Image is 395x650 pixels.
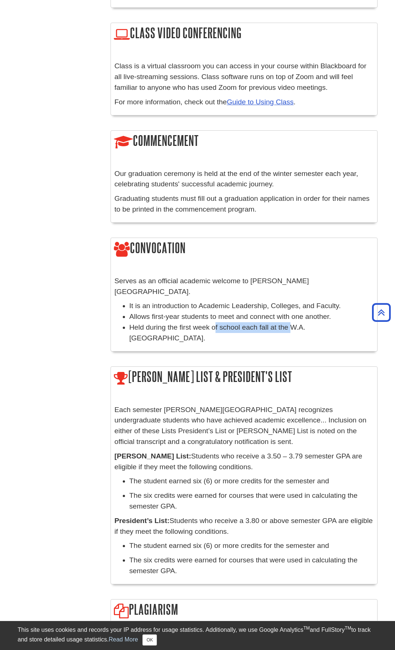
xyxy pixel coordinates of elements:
[369,307,393,317] a: Back to Top
[115,97,373,108] p: For more information, check out the .
[18,625,378,646] div: This site uses cookies and records your IP address for usage statistics. Additionally, we use Goo...
[115,517,170,525] strong: President’s List:
[115,169,373,190] p: Our graduation ceremony is held at the end of the winter semester each year, celebrating students...
[142,634,157,646] button: Close
[129,555,373,576] p: The six credits were earned for courses that were used in calculating the semester GPA.
[115,516,373,537] p: Students who receive a 3.80 or above semester GPA are eligible if they meet the following conditi...
[129,540,373,551] p: The student earned six (6) or more credits for the semester and
[111,600,377,621] h2: Plagiarism
[129,476,373,487] p: The student earned six (6) or more credits for the semester and
[115,193,373,215] p: Graduating students must fill out a graduation application in order for their names to be printed...
[111,367,377,388] h2: [PERSON_NAME] List & President's List
[111,131,377,152] h2: Commencement
[115,61,373,93] p: Class is a virtual classroom you can access in your course within Blackboard for all live-streami...
[115,452,191,460] strong: [PERSON_NAME] List:
[129,322,373,344] li: Held during the first week of school each fall at the W.A. [GEOGRAPHIC_DATA].
[129,311,373,322] li: Allows first-year students to meet and connect with one another.
[111,23,377,44] h2: Class Video Conferencing
[115,451,373,473] p: Students who receive a 3.50 – 3.79 semester GPA are eligible if they meet the following conditions.
[111,238,377,259] h2: Convocation
[109,636,138,643] a: Read More
[227,98,293,106] a: Guide to Using Class
[115,405,373,447] p: Each semester [PERSON_NAME][GEOGRAPHIC_DATA] recognizes undergraduate students who have achieved ...
[303,625,310,631] sup: TM
[115,276,373,297] p: Serves as an official academic welcome to [PERSON_NAME][GEOGRAPHIC_DATA].
[345,625,351,631] sup: TM
[129,301,373,311] li: It is an introduction to Academic Leadership, Colleges, and Faculty.
[129,490,373,512] p: The six credits were earned for courses that were used in calculating the semester GPA.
